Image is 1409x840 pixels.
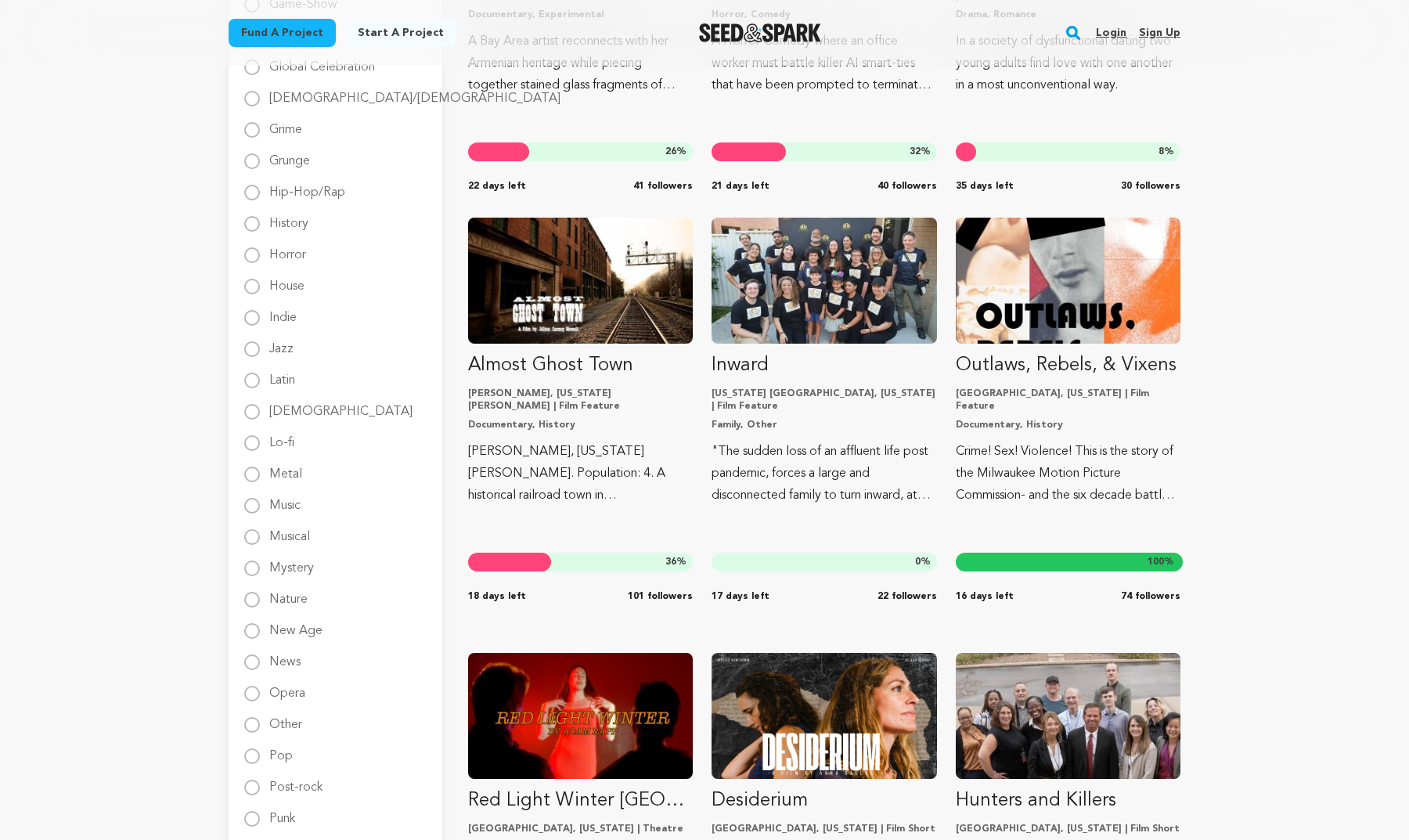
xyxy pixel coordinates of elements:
span: 41 followers [633,180,693,193]
a: Fund Outlaws, Rebels, &amp; Vixens [956,218,1180,507]
span: 8 [1159,147,1164,157]
label: [DEMOGRAPHIC_DATA] [269,393,413,418]
label: Music [269,487,301,512]
label: Post-rock [269,769,323,794]
label: House [269,268,305,293]
a: Fund Almost Ghost Town [468,218,693,507]
span: 17 days left [712,590,769,603]
span: 26 [665,147,676,157]
span: 36 [665,557,676,567]
label: Mystery [269,550,314,575]
label: Grime [269,111,302,136]
span: 30 followers [1121,180,1180,193]
label: Latin [269,362,295,387]
label: Grunge [269,142,310,168]
p: [PERSON_NAME], [US_STATE][PERSON_NAME]. Population: 4. A historical railroad town in [GEOGRAPHIC_... [468,441,693,507]
p: Documentary, History [468,419,693,431]
p: Crime! Sex! Violence! This is the story of the Milwaukee Motion Picture Commission- and the six d... [956,441,1180,507]
span: % [665,146,686,158]
span: % [1159,146,1174,158]
label: History [269,205,308,230]
span: % [1148,556,1174,568]
span: 21 days left [712,180,769,193]
span: 35 days left [956,180,1014,193]
a: Start a project [345,19,456,47]
a: Sign up [1139,20,1180,45]
p: Family, Other [712,419,936,431]
label: Jazz [269,330,294,355]
label: New Age [269,612,323,637]
a: Login [1096,20,1126,45]
span: 22 followers [877,590,937,603]
span: % [915,556,931,568]
label: Lo-fi [269,424,294,449]
span: 32 [910,147,921,157]
label: Indie [269,299,297,324]
label: Opera [269,675,305,700]
span: 101 followers [628,590,693,603]
span: 18 days left [468,590,526,603]
span: % [910,146,931,158]
span: 16 days left [956,590,1014,603]
span: 0 [915,557,921,567]
a: Fund a project [229,19,336,47]
p: Inward [712,353,936,378]
p: [GEOGRAPHIC_DATA], [US_STATE] | Film Feature [956,388,1180,413]
p: "The sudden loss of an affluent life post pandemic, forces a large and disconnected family to tur... [712,441,936,507]
span: 22 days left [468,180,526,193]
label: Hip-Hop/Rap [269,174,345,199]
label: Metal [269,456,302,481]
p: [GEOGRAPHIC_DATA], [US_STATE] | Film Short [712,823,936,835]
p: [GEOGRAPHIC_DATA], [US_STATE] | Theatre [468,823,693,835]
label: Other [269,706,302,731]
p: [PERSON_NAME], [US_STATE][PERSON_NAME] | Film Feature [468,388,693,413]
p: Hunters and Killers [956,788,1180,813]
p: Red Light Winter [GEOGRAPHIC_DATA] [468,788,693,813]
label: Musical [269,518,310,543]
a: Seed&Spark Homepage [699,23,822,42]
img: Seed&Spark Logo Dark Mode [699,23,822,42]
span: 40 followers [877,180,937,193]
a: Fund Inward [712,218,936,507]
label: Punk [269,800,295,825]
p: [GEOGRAPHIC_DATA], [US_STATE] | Film Short [956,823,1180,835]
span: % [665,556,686,568]
label: Pop [269,737,293,762]
p: [US_STATE] [GEOGRAPHIC_DATA], [US_STATE] | Film Feature [712,388,936,413]
p: Desiderium [712,788,936,813]
p: Outlaws, Rebels, & Vixens [956,353,1180,378]
label: Horror [269,236,306,261]
span: 100 [1148,557,1164,567]
p: Almost Ghost Town [468,353,693,378]
label: Nature [269,581,308,606]
label: News [269,644,301,669]
p: Documentary, History [956,419,1180,431]
label: [DEMOGRAPHIC_DATA]/[DEMOGRAPHIC_DATA] [269,80,560,105]
span: 74 followers [1121,590,1180,603]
